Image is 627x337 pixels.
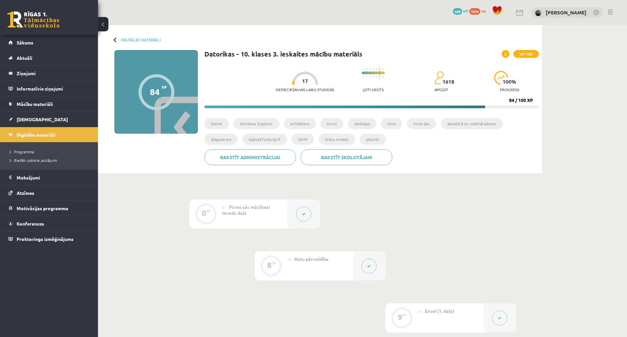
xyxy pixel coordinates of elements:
[494,71,508,85] img: icon-progress-161ccf0a02000e728c5f80fcf4c31c7af3da0e1684b2b1d7c360e028c24a22f1.svg
[398,314,402,320] div: 9
[242,134,287,145] li: loģiskā funkcija IF
[17,81,90,96] legend: Informatīvie ziņojumi
[442,79,454,85] span: 1618
[10,149,34,154] span: Programma
[10,157,91,163] a: Biežāk uzdotie jautājumi
[363,87,384,92] p: Ļoti grūts
[402,313,407,317] div: XP
[233,118,279,129] li: Windows Explorer
[463,8,468,13] span: mP
[8,185,90,200] a: Atzīmes
[363,76,364,77] img: icon-short-line-57e1e144782c952c97e751825c79c345078a6d821885a25fce030b3d8c18986b.svg
[535,10,541,16] img: Linda Blūma
[370,76,370,77] img: icon-short-line-57e1e144782c952c97e751825c79c345078a6d821885a25fce030b3d8c18986b.svg
[8,127,90,142] a: Digitālie materiāli
[10,149,91,155] a: Programma
[8,50,90,65] a: Aktuāli
[407,118,436,129] li: funkcijas
[434,71,444,85] img: students-c634bb4e5e11cddfef0936a35e636f08e4e9abd3cc4e673bd6f9a4125e45ecb1.svg
[434,87,448,92] p: apgūst
[425,308,454,314] span: Excel (1. daļa)
[287,257,292,262] span: #2
[8,66,90,81] a: Ziņojumi
[301,149,392,165] a: Rakstīt skolotājam
[10,158,57,163] span: Biežāk uzdotie jautājumi
[376,68,377,70] img: icon-short-line-57e1e144782c952c97e751825c79c345078a6d821885a25fce030b3d8c18986b.svg
[370,68,370,70] img: icon-short-line-57e1e144782c952c97e751825c79c345078a6d821885a25fce030b3d8c18986b.svg
[360,134,386,145] li: pikselis
[17,116,68,122] span: [DEMOGRAPHIC_DATA]
[8,216,90,231] a: Konferences
[546,9,587,16] a: [PERSON_NAME]
[202,210,206,216] div: 0
[272,261,276,265] div: XP
[17,101,53,107] span: Mācību materiāli
[8,81,90,96] a: Informatīvie ziņojumi
[469,8,480,15] span: 1834
[204,50,362,58] h1: Datorikas - 10. klases 3. ieskaites mācību materiāls
[17,55,32,61] span: Aktuāli
[513,50,539,58] span: XP 100
[379,67,380,79] img: icon-long-line-d9ea69661e0d244f92f715978eff75569469978d946b2353a9bb055b3ed8787d.svg
[418,309,423,314] span: #3
[320,118,343,129] li: Excel
[162,85,167,89] span: XP
[469,8,489,13] a: 1834 xp
[17,40,33,45] span: Sākums
[8,231,90,246] a: Proktoringa izmēģinājums
[366,68,367,70] img: icon-short-line-57e1e144782c952c97e751825c79c345078a6d821885a25fce030b3d8c18986b.svg
[17,236,73,242] span: Proktoringa izmēģinājums
[481,8,486,13] span: xp
[206,209,211,213] div: XP
[500,87,519,92] p: progress
[17,205,68,211] span: Motivācijas programma
[284,118,316,129] li: arhivēšana
[276,87,334,92] p: Nepieciešamais laiks stundās
[294,256,329,262] span: Datu pārvaldība
[503,79,517,85] span: 100 %
[348,118,376,129] li: darblapa
[204,149,296,165] a: Rakstīt administrācijai
[222,205,227,210] span: #1
[17,170,90,185] legend: Maksājumi
[376,76,377,77] img: icon-short-line-57e1e144782c952c97e751825c79c345078a6d821885a25fce030b3d8c18986b.svg
[453,8,468,13] a: 688 mP
[222,204,270,216] span: Pirms sāc mācīties! Ievada daļa
[204,118,229,129] li: Datne
[17,66,90,81] legend: Ziņojumi
[17,132,56,138] span: Digitālie materiāli
[302,78,308,84] span: 17
[8,96,90,111] a: Mācību materiāli
[363,68,364,70] img: icon-short-line-57e1e144782c952c97e751825c79c345078a6d821885a25fce030b3d8c18986b.svg
[292,134,314,145] li: GIMP
[319,134,355,145] li: krāsu modeļi
[204,134,238,145] li: diagramma
[381,118,402,129] li: šūna
[17,221,44,227] span: Konferences
[8,201,90,216] a: Motivācijas programma
[17,190,34,196] span: Atzīmes
[8,170,90,185] a: Maksājumi
[267,262,272,268] div: 8
[8,112,90,127] a: [DEMOGRAPHIC_DATA]
[453,8,462,15] span: 688
[7,11,59,28] a: Rīgas 1. Tālmācības vidusskola
[8,35,90,50] a: Sākums
[150,87,160,97] div: 84
[441,118,503,129] li: absolūtā un relatīvā adrese
[366,76,367,77] img: icon-short-line-57e1e144782c952c97e751825c79c345078a6d821885a25fce030b3d8c18986b.svg
[121,37,161,42] a: Digitālie materiāli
